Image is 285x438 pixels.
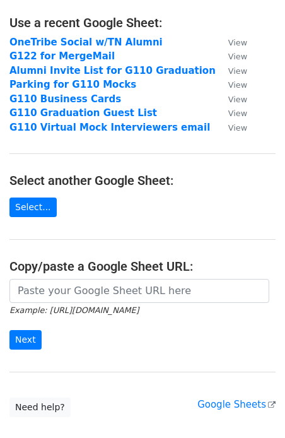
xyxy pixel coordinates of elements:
[9,65,216,76] a: Alumni Invite List for G110 Graduation
[228,109,247,118] small: View
[9,259,276,274] h4: Copy/paste a Google Sheet URL:
[9,107,157,119] a: G110 Graduation Guest List
[222,377,285,438] iframe: Chat Widget
[228,66,247,76] small: View
[216,50,247,62] a: View
[9,37,163,48] a: OneTribe Social w/TN Alumni
[228,123,247,133] small: View
[216,122,247,133] a: View
[216,37,247,48] a: View
[9,79,136,90] a: Parking for G110 Mocks
[197,399,276,410] a: Google Sheets
[9,93,121,105] a: G110 Business Cards
[9,173,276,188] h4: Select another Google Sheet:
[216,93,247,105] a: View
[216,79,247,90] a: View
[9,15,276,30] h4: Use a recent Google Sheet:
[216,65,247,76] a: View
[9,305,139,315] small: Example: [URL][DOMAIN_NAME]
[216,107,247,119] a: View
[228,80,247,90] small: View
[228,38,247,47] small: View
[228,52,247,61] small: View
[9,122,210,133] a: G110 Virtual Mock Interviewers email
[9,50,115,62] a: G122 for MergeMail
[9,279,269,303] input: Paste your Google Sheet URL here
[9,198,57,217] a: Select...
[9,398,71,417] a: Need help?
[228,95,247,104] small: View
[9,330,42,350] input: Next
